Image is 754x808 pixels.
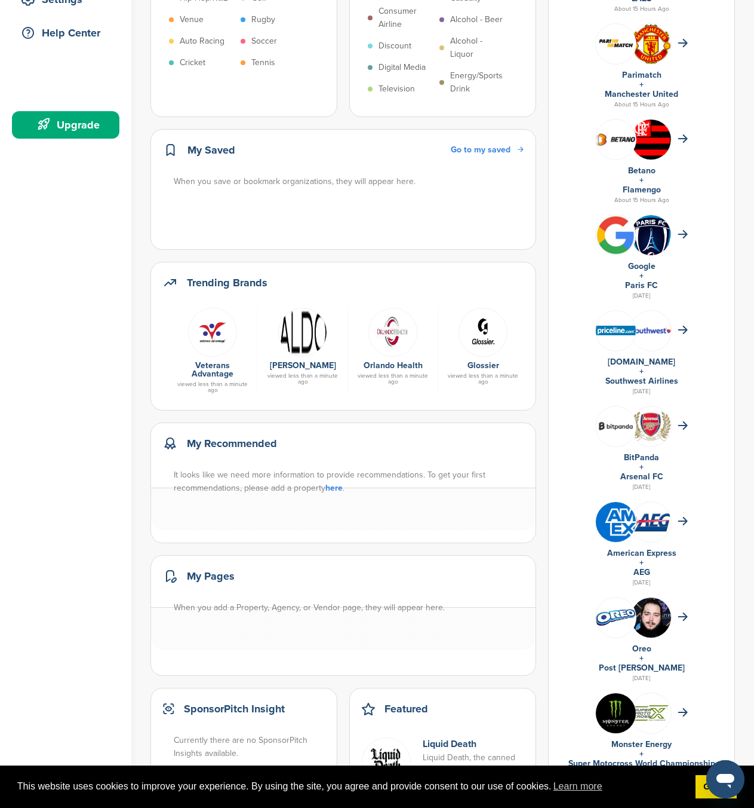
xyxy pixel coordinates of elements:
[608,357,675,367] a: [DOMAIN_NAME]
[561,482,722,492] div: [DATE]
[378,39,411,53] p: Discount
[631,412,671,441] img: Open uri20141112 64162 vhlk61?1415807597
[552,778,604,795] a: learn more about cookies
[631,120,671,169] img: Data?1415807839
[631,512,671,532] img: Open uri20141112 64162 1t4610c?1415809572
[180,56,205,69] p: Cricket
[187,568,235,584] h2: My Pages
[628,166,655,176] a: Betano
[596,609,636,626] img: Data
[174,175,525,188] div: When you save or bookmark organizations, they will appear here.
[174,734,326,760] div: Currently there are no SponsorPitch Insights available.
[444,308,522,356] a: Glossier logo noir
[631,215,671,263] img: Paris fc logo.svg
[187,435,277,452] h2: My Recommended
[180,35,224,48] p: Auto Racing
[354,308,432,356] a: Data
[450,13,503,26] p: Alcohol - Beer
[596,693,636,733] img: Ectldmqb 400x400
[631,598,671,657] img: Screenshot 2018 10 25 at 8.58.45 am
[561,386,722,397] div: [DATE]
[184,700,285,717] h2: SponsorPitch Insight
[607,548,676,558] a: American Express
[561,195,722,206] div: About 15 Hours Ago
[596,132,636,146] img: Betano
[251,56,275,69] p: Tennis
[451,145,510,155] span: Go to my saved
[620,472,663,482] a: Arsenal FC
[18,22,119,44] div: Help Center
[596,215,636,255] img: Bwupxdxo 400x400
[596,411,636,441] img: Bitpanda7084
[639,462,644,472] a: +
[632,644,651,654] a: Oreo
[12,19,119,47] a: Help Center
[561,577,722,588] div: [DATE]
[362,737,411,786] img: Screen shot 2022 01 05 at 10.58.13 am
[561,4,722,14] div: About 15 Hours Ago
[596,326,636,335] img: Data
[174,308,251,356] a: Logo veteransadvantage 300x300
[633,567,650,577] a: AEG
[187,142,235,158] h2: My Saved
[561,290,722,301] div: [DATE]
[187,274,267,291] h2: Trending Brands
[354,373,432,385] div: viewed less than a minute ago
[458,308,507,357] img: Glossier logo noir
[622,70,661,80] a: Parimatch
[599,663,685,673] a: Post [PERSON_NAME]
[264,308,341,356] a: Aldo groupe logo
[596,502,636,542] img: Amex logo
[631,328,671,333] img: Southwest airlines logo 2014.svg
[180,13,204,26] p: Venue
[325,483,343,493] a: here
[278,308,327,357] img: Aldo groupe logo
[251,35,277,48] p: Soccer
[695,775,737,799] a: dismiss cookie message
[264,373,341,385] div: viewed less than a minute ago
[368,308,417,357] img: Data
[625,280,658,290] a: Paris FC
[18,114,119,136] div: Upgrade
[192,360,233,379] a: Veterans Advantage
[467,360,499,371] a: Glossier
[639,271,644,281] a: +
[174,381,251,393] div: viewed less than a minute ago
[628,261,655,271] a: Google
[605,89,678,99] a: Manchester United
[188,308,237,357] img: Logo veteransadvantage 300x300
[639,79,644,90] a: +
[12,111,119,139] a: Upgrade
[639,366,644,377] a: +
[639,653,644,663] a: +
[631,703,671,723] img: Smx
[270,360,336,371] a: [PERSON_NAME]
[17,778,686,795] span: This website uses cookies to improve your experience. By using the site, you agree and provide co...
[444,373,522,385] div: viewed less than a minute ago
[450,35,505,61] p: Alcohol - Liquor
[596,36,636,51] img: Screen shot 2018 07 10 at 12.33.29 pm
[174,469,525,495] div: It looks like we need more information to provide recommendations. To get your first recommendati...
[623,185,661,195] a: Flamengo
[631,24,671,65] img: Open uri20141112 64162 1lb1st5?1415809441
[639,749,644,759] a: +
[639,175,644,185] a: +
[174,601,525,614] div: When you add a Property, Agency, or Vendor page, they will appear here.
[423,738,476,750] a: Liquid Death
[561,99,722,110] div: About 15 Hours Ago
[378,82,415,96] p: Television
[568,758,715,769] a: Super Motocross World Championship
[624,452,659,463] a: BitPanda
[384,700,428,717] h2: Featured
[605,376,678,386] a: Southwest Airlines
[450,69,505,96] p: Energy/Sports Drink
[378,61,426,74] p: Digital Media
[611,739,672,749] a: Monster Energy
[378,5,433,31] p: Consumer Airline
[364,360,423,371] a: Orlando Health
[639,558,644,568] a: +
[561,673,722,684] div: [DATE]
[251,13,275,26] p: Rugby
[706,760,744,798] iframe: Button to launch messaging window
[451,143,524,157] a: Go to my saved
